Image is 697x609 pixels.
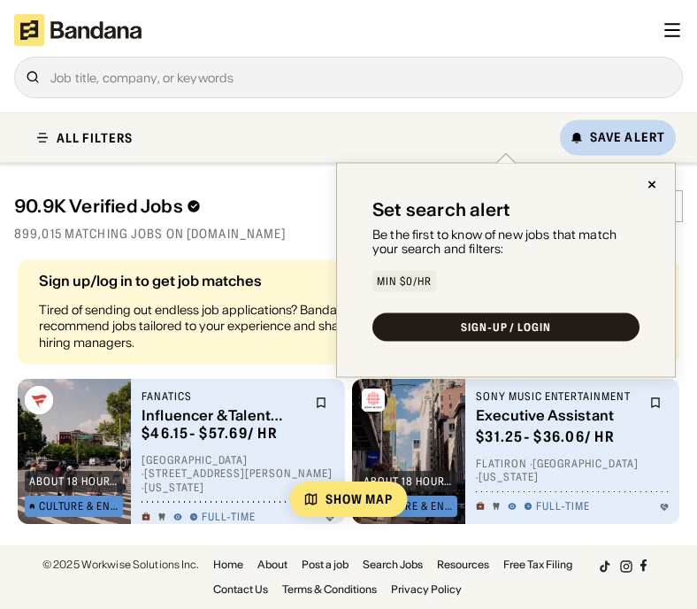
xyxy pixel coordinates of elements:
[25,386,53,414] img: Fanatics logo
[476,428,615,446] div: $ 31.25 - $36.06 / hr
[14,252,683,531] div: grid
[142,452,334,494] div: [GEOGRAPHIC_DATA] · [STREET_ADDRESS][PERSON_NAME] · [US_STATE]
[142,406,304,423] div: Influencer & Talent Manager
[257,559,287,570] a: About
[377,276,432,287] div: Min $0/hr
[302,559,348,570] a: Post a job
[476,406,639,423] div: Executive Assistant
[373,501,453,512] div: Culture & Entertainment
[50,71,671,84] div: Job title, company, or keywords
[14,14,142,46] img: Bandana logotype
[142,424,278,443] div: $ 46.15 - $57.69 / hr
[39,274,512,288] div: Sign up/log in to get job matches
[282,584,377,595] a: Terms & Conditions
[14,226,683,242] div: 899,015 matching jobs on [DOMAIN_NAME]
[476,457,669,484] div: Flatiron · [GEOGRAPHIC_DATA] · [US_STATE]
[364,476,453,487] div: about 18 hours ago
[142,389,304,404] div: Fanatics
[29,476,119,487] div: about 18 hours ago
[536,499,590,513] div: Full-time
[39,302,512,351] div: Tired of sending out endless job applications? Bandana Match Team will recommend jobs tailored to...
[391,584,462,595] a: Privacy Policy
[213,559,243,570] a: Home
[476,389,639,404] div: Sony Music Entertainment
[202,510,256,524] div: Full-time
[213,584,268,595] a: Contact Us
[14,196,458,217] div: 90.9K Verified Jobs
[437,559,489,570] a: Resources
[39,501,119,512] div: Culture & Entertainment
[372,198,510,220] div: Set search alert
[57,131,133,143] div: ALL FILTERS
[372,227,640,257] div: Be the first to know of new jobs that match your search and filters:
[326,493,394,505] div: Show Map
[359,386,387,414] img: Sony Music Entertainment logo
[363,559,423,570] a: Search Jobs
[590,129,665,145] div: Save Alert
[461,322,551,333] div: SIGN-UP / LOGIN
[42,559,199,570] div: © 2025 Workwise Solutions Inc.
[503,559,572,570] a: Free Tax Filing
